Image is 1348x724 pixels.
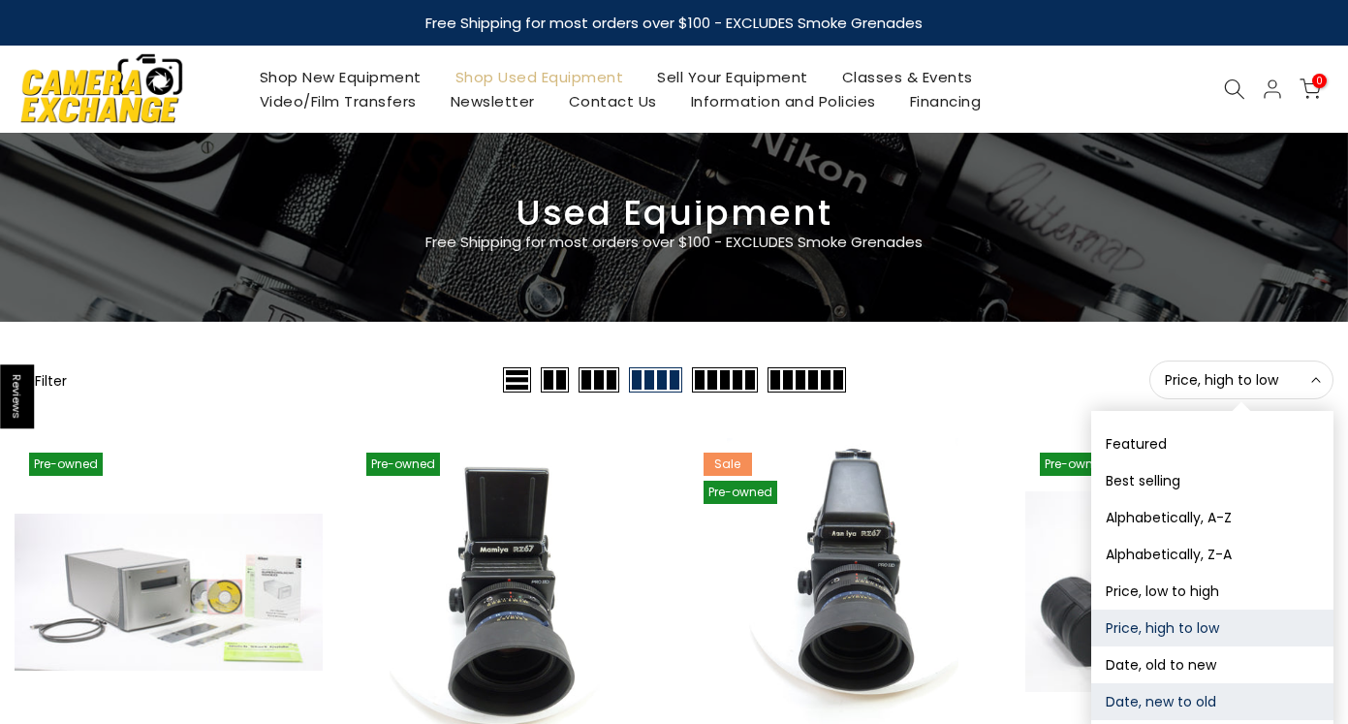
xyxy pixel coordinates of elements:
[433,89,551,113] a: Newsletter
[1091,499,1333,536] button: Alphabetically, A-Z
[15,201,1333,226] h3: Used Equipment
[1165,371,1318,389] span: Price, high to low
[1312,74,1327,88] span: 0
[1091,462,1333,499] button: Best selling
[825,65,989,89] a: Classes & Events
[1091,573,1333,610] button: Price, low to high
[1091,425,1333,462] button: Featured
[311,231,1038,254] p: Free Shipping for most orders over $100 - EXCLUDES Smoke Grenades
[1091,683,1333,720] button: Date, new to old
[674,89,893,113] a: Information and Policies
[1091,646,1333,683] button: Date, old to new
[1091,536,1333,573] button: Alphabetically, Z-A
[242,65,438,89] a: Shop New Equipment
[1091,610,1333,646] button: Price, high to low
[1149,361,1333,399] button: Price, high to low
[641,65,826,89] a: Sell Your Equipment
[425,13,923,33] strong: Free Shipping for most orders over $100 - EXCLUDES Smoke Grenades
[551,89,674,113] a: Contact Us
[1300,79,1321,100] a: 0
[438,65,641,89] a: Shop Used Equipment
[242,89,433,113] a: Video/Film Transfers
[893,89,998,113] a: Financing
[15,370,67,390] button: Show filters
